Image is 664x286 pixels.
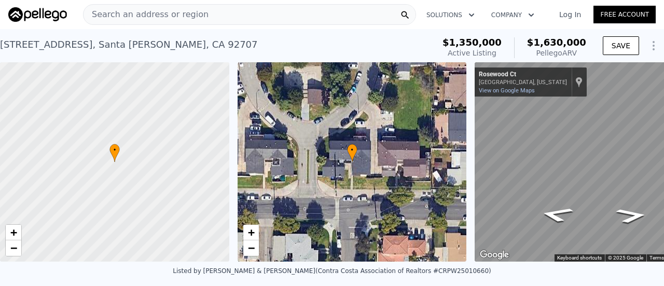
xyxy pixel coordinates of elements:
[525,203,588,226] path: Go North, Rosewood Ct
[649,255,664,261] a: Terms (opens in new tab)
[603,36,639,55] button: SAVE
[643,35,664,56] button: Show Options
[10,226,17,239] span: +
[8,7,67,22] img: Pellego
[448,49,496,57] span: Active Listing
[477,248,511,262] img: Google
[479,79,567,86] div: [GEOGRAPHIC_DATA], [US_STATE]
[547,9,593,20] a: Log In
[557,254,602,262] button: Keyboard shortcuts
[418,6,483,24] button: Solutions
[247,226,254,239] span: +
[109,144,120,162] div: •
[247,241,254,254] span: −
[483,6,543,24] button: Company
[477,248,511,262] a: Open this area in Google Maps (opens a new window)
[347,144,357,162] div: •
[575,76,583,88] a: Show location on map
[243,240,259,256] a: Zoom out
[479,71,567,79] div: Rosewood Ct
[10,241,17,254] span: −
[608,255,643,261] span: © 2025 Google
[6,225,21,240] a: Zoom in
[527,48,586,58] div: Pellego ARV
[603,205,660,227] path: Go Southeast, W Central Ave
[173,267,491,275] div: Listed by [PERSON_NAME] & [PERSON_NAME] (Contra Costa Association of Realtors #CRPW25010660)
[347,145,357,155] span: •
[527,37,586,48] span: $1,630,000
[6,240,21,256] a: Zoom out
[442,37,502,48] span: $1,350,000
[479,87,535,94] a: View on Google Maps
[109,145,120,155] span: •
[593,6,656,23] a: Free Account
[243,225,259,240] a: Zoom in
[84,8,209,21] span: Search an address or region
